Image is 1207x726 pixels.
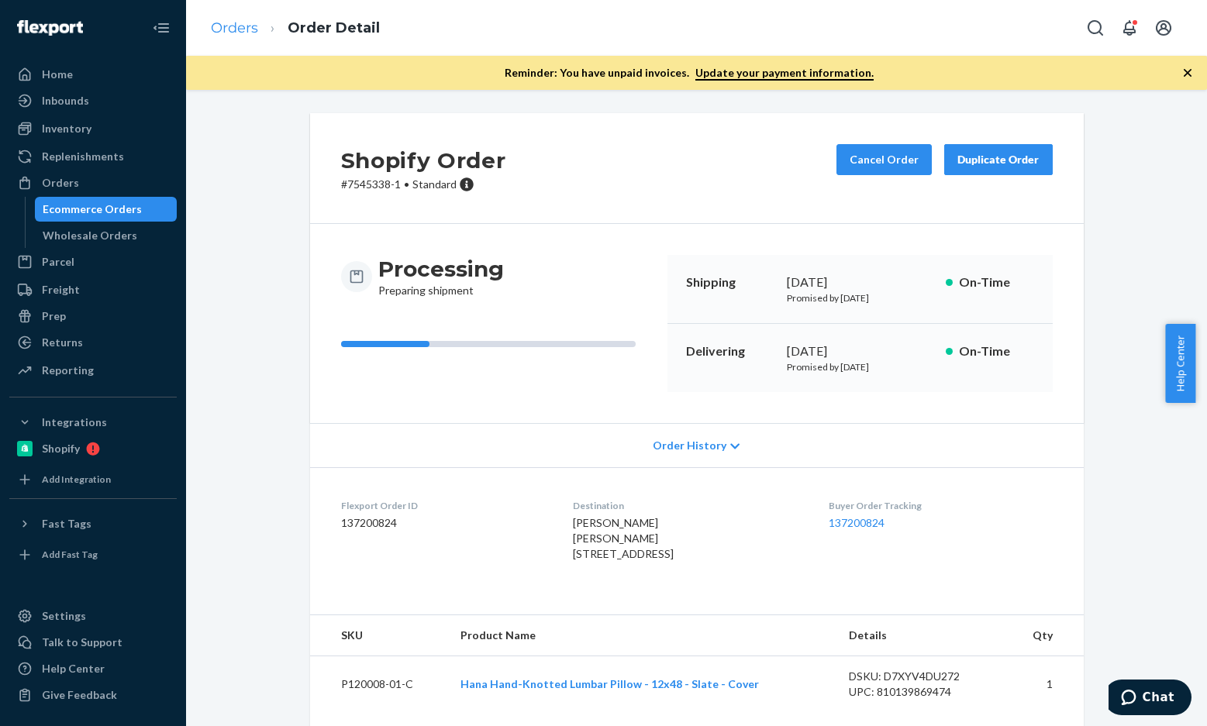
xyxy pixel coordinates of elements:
[404,177,409,191] span: •
[686,342,774,360] p: Delivering
[505,65,874,81] p: Reminder: You have unpaid invoices.
[42,93,89,108] div: Inbounds
[1007,615,1084,656] th: Qty
[787,360,933,373] p: Promised by [DATE]
[211,19,258,36] a: Orders
[42,121,91,136] div: Inventory
[686,274,774,291] p: Shipping
[460,677,759,690] a: Hana Hand-Knotted Lumbar Pillow - 12x48 - Slate - Cover
[959,274,1034,291] p: On-Time
[9,542,177,567] a: Add Fast Tag
[42,548,98,561] div: Add Fast Tag
[695,66,874,81] a: Update your payment information.
[9,410,177,435] button: Integrations
[9,683,177,707] button: Give Feedback
[9,511,177,536] button: Fast Tags
[17,20,83,36] img: Flexport logo
[829,499,1052,512] dt: Buyer Order Tracking
[9,62,177,87] a: Home
[787,274,933,291] div: [DATE]
[787,342,933,360] div: [DATE]
[42,415,107,430] div: Integrations
[42,516,91,532] div: Fast Tags
[35,223,178,248] a: Wholesale Orders
[42,363,94,378] div: Reporting
[412,177,457,191] span: Standard
[43,228,137,243] div: Wholesale Orders
[9,116,177,141] a: Inventory
[288,19,380,36] a: Order Detail
[448,615,836,656] th: Product Name
[9,144,177,169] a: Replenishments
[146,12,177,43] button: Close Navigation
[378,255,504,283] h3: Processing
[1114,12,1145,43] button: Open notifications
[9,304,177,329] a: Prep
[9,630,177,655] button: Talk to Support
[43,201,142,217] div: Ecommerce Orders
[341,177,506,192] p: # 7545338-1
[42,635,122,650] div: Talk to Support
[42,441,80,456] div: Shopify
[9,467,177,492] a: Add Integration
[9,170,177,195] a: Orders
[836,615,1007,656] th: Details
[310,615,449,656] th: SKU
[9,277,177,302] a: Freight
[1165,324,1195,403] button: Help Center
[42,175,79,191] div: Orders
[1007,656,1084,713] td: 1
[341,515,548,531] dd: 137200824
[42,661,105,676] div: Help Center
[42,149,124,164] div: Replenishments
[9,436,177,461] a: Shopify
[573,499,804,512] dt: Destination
[378,255,504,298] div: Preparing shipment
[9,604,177,628] a: Settings
[42,308,66,324] div: Prep
[42,335,83,350] div: Returns
[341,499,548,512] dt: Flexport Order ID
[198,5,392,51] ol: breadcrumbs
[310,656,449,713] td: P120008-01-C
[9,656,177,681] a: Help Center
[787,291,933,305] p: Promised by [DATE]
[1148,12,1179,43] button: Open account menu
[42,687,117,703] div: Give Feedback
[42,608,86,624] div: Settings
[836,144,932,175] button: Cancel Order
[573,516,674,560] span: [PERSON_NAME] [PERSON_NAME] [STREET_ADDRESS]
[849,684,995,700] div: UPC: 810139869474
[944,144,1053,175] button: Duplicate Order
[42,282,80,298] div: Freight
[829,516,885,529] a: 137200824
[653,438,726,453] span: Order History
[9,330,177,355] a: Returns
[9,249,177,274] a: Parcel
[9,88,177,113] a: Inbounds
[9,358,177,383] a: Reporting
[1109,680,1191,718] iframe: Opens a widget where you can chat to one of our agents
[959,342,1034,360] p: On-Time
[35,197,178,222] a: Ecommerce Orders
[42,473,111,486] div: Add Integration
[42,67,73,82] div: Home
[341,144,506,177] h2: Shopify Order
[849,669,995,684] div: DSKU: D7XYV4DU272
[42,254,74,270] div: Parcel
[957,152,1040,167] div: Duplicate Order
[1080,12,1111,43] button: Open Search Box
